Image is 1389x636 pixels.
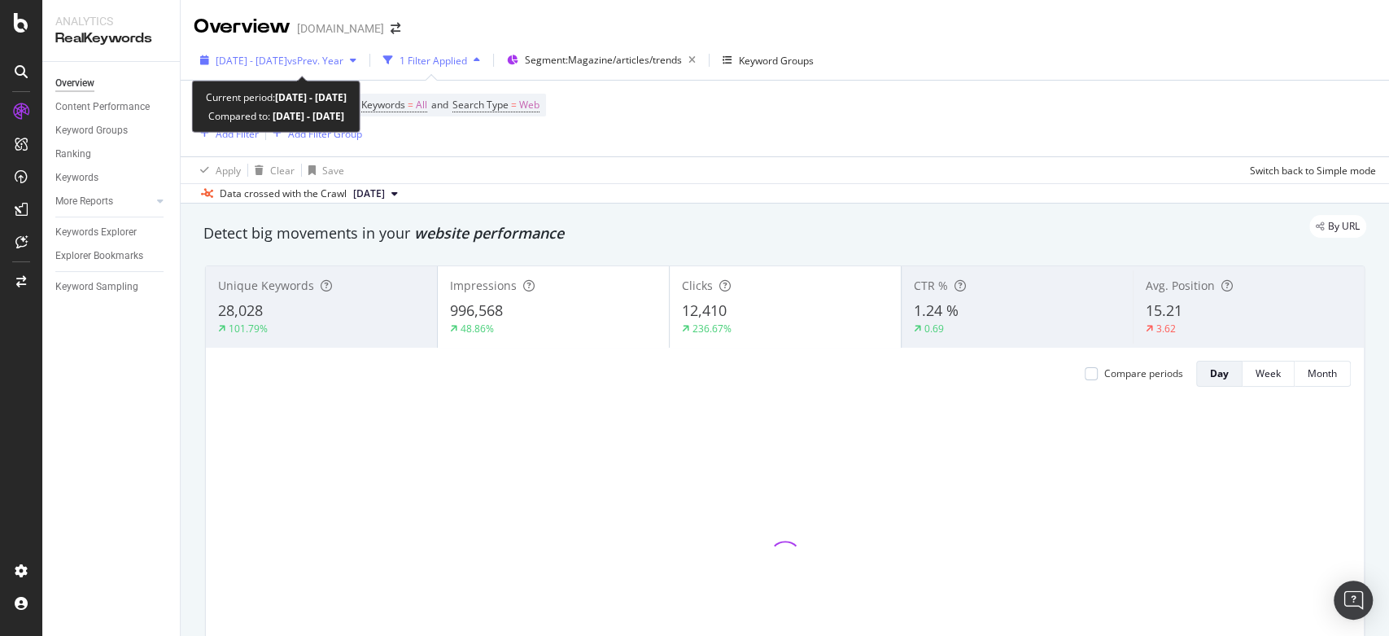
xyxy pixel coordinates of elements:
div: Analytics [55,13,167,29]
span: Keywords [361,98,405,112]
div: 3.62 [1156,322,1176,336]
div: Current period: [206,88,347,107]
div: Keyword Groups [55,122,128,139]
button: Clear [248,157,295,183]
span: By URL [1328,222,1360,231]
div: Month [1308,366,1337,380]
button: [DATE] - [DATE]vsPrev. Year [194,47,363,73]
button: 1 Filter Applied [377,47,487,73]
div: Overview [194,13,290,41]
a: Overview [55,75,168,92]
button: Add Filter [194,124,259,143]
div: Apply [216,164,241,178]
div: legacy label [1309,215,1366,238]
button: Apply [194,157,241,183]
div: Add Filter [216,127,259,141]
span: 1.24 % [914,300,959,320]
div: 236.67% [692,322,732,336]
a: Keyword Sampling [55,279,168,296]
b: [DATE] - [DATE] [270,109,344,123]
span: Clicks [682,278,713,293]
span: Avg. Position [1146,278,1215,293]
button: Day [1196,361,1243,387]
div: Overview [55,75,94,92]
a: Ranking [55,146,168,163]
b: [DATE] - [DATE] [275,90,347,104]
div: arrow-right-arrow-left [391,23,400,34]
button: Week [1243,361,1295,387]
div: Switch back to Simple mode [1250,164,1376,178]
div: RealKeywords [55,29,167,48]
span: 12,410 [682,300,727,320]
div: Day [1210,366,1229,380]
div: Week [1256,366,1281,380]
span: Web [519,94,539,116]
span: vs Prev. Year [287,54,343,68]
span: 15.21 [1146,300,1182,320]
span: 28,028 [218,300,263,320]
div: Ranking [55,146,91,163]
a: Explorer Bookmarks [55,248,168,265]
span: CTR % [914,278,948,293]
button: Switch back to Simple mode [1243,157,1376,183]
div: Clear [270,164,295,178]
div: Compared to: [208,107,344,125]
span: = [511,98,517,112]
div: Keyword Groups [739,54,814,68]
button: Keyword Groups [716,47,820,73]
div: 1 Filter Applied [400,54,467,68]
div: 0.69 [924,322,944,336]
span: 2025 Sep. 15th [353,186,385,201]
div: Compare periods [1104,366,1183,380]
div: Keywords [55,169,98,186]
a: Content Performance [55,99,168,116]
span: All [416,94,427,116]
button: Save [302,157,344,183]
a: Keyword Groups [55,122,168,139]
a: Keywords Explorer [55,224,168,241]
div: Data crossed with the Crawl [220,186,347,201]
div: 101.79% [229,322,268,336]
a: More Reports [55,193,152,210]
div: Add Filter Group [288,127,362,141]
div: More Reports [55,193,113,210]
span: 996,568 [450,300,503,320]
span: Impressions [450,278,517,293]
span: Segment: Magazine/articles/trends [525,53,682,67]
div: Open Intercom Messenger [1334,581,1373,620]
span: Unique Keywords [218,278,314,293]
button: [DATE] [347,184,404,204]
div: Explorer Bookmarks [55,248,143,265]
div: Save [322,164,344,178]
div: Keyword Sampling [55,279,138,296]
span: = [408,98,413,112]
button: Month [1295,361,1351,387]
a: Keywords [55,169,168,186]
span: and [431,98,448,112]
button: Segment:Magazine/articles/trends [500,47,702,73]
div: 48.86% [461,322,494,336]
button: Add Filter Group [266,124,362,143]
div: Keywords Explorer [55,224,137,241]
div: Content Performance [55,99,150,116]
div: [DOMAIN_NAME] [297,20,384,37]
span: [DATE] - [DATE] [216,54,287,68]
span: Search Type [452,98,509,112]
